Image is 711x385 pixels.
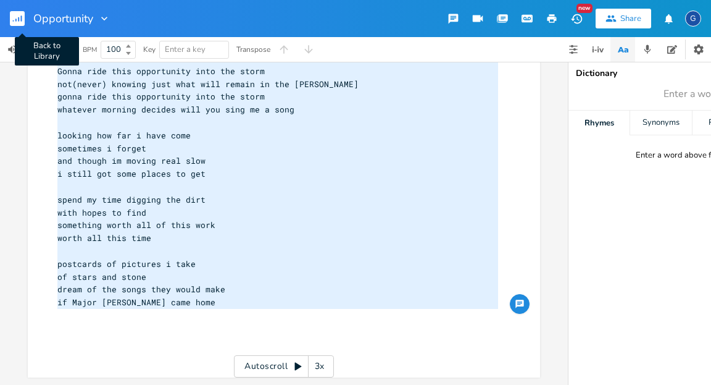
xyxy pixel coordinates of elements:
span: with hopes to find [57,207,146,218]
div: Rhymes [568,111,630,135]
span: and though im moving real slow [57,155,206,166]
span: gonna ride this opportunity into the storm [57,91,265,102]
div: Share [620,13,641,24]
span: Opportunity [33,13,93,24]
div: BPM [83,46,97,53]
div: Key [143,46,156,53]
span: worth all this time [57,232,151,243]
span: postcards of pictures i take [57,258,196,269]
button: New [564,7,589,30]
div: glennseland [685,11,701,27]
span: whatever morning decides will you sing me a song [57,104,294,115]
div: Transpose [236,46,270,53]
div: Synonyms [630,111,691,135]
span: something worth all of this work [57,219,215,231]
span: not(never) knowing just what will remain in the [PERSON_NAME] [57,78,359,90]
span: looking how far i have come [57,130,191,141]
button: Back to Library [10,4,35,33]
span: of stars and stone [57,271,146,282]
span: if Major [PERSON_NAME] came home [57,297,215,308]
div: 3x [309,355,331,378]
div: Autoscroll [234,355,334,378]
span: spend my time digging the dirt [57,194,206,205]
span: sometimes i forget [57,143,146,154]
span: Enter a key [165,44,206,55]
span: Gonna ride this opportunity into the storm [57,66,265,77]
span: dream of the songs they would make [57,284,225,295]
span: i still got some places to get [57,168,206,179]
div: New [576,4,592,13]
button: G [685,4,701,33]
button: Share [596,9,651,28]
